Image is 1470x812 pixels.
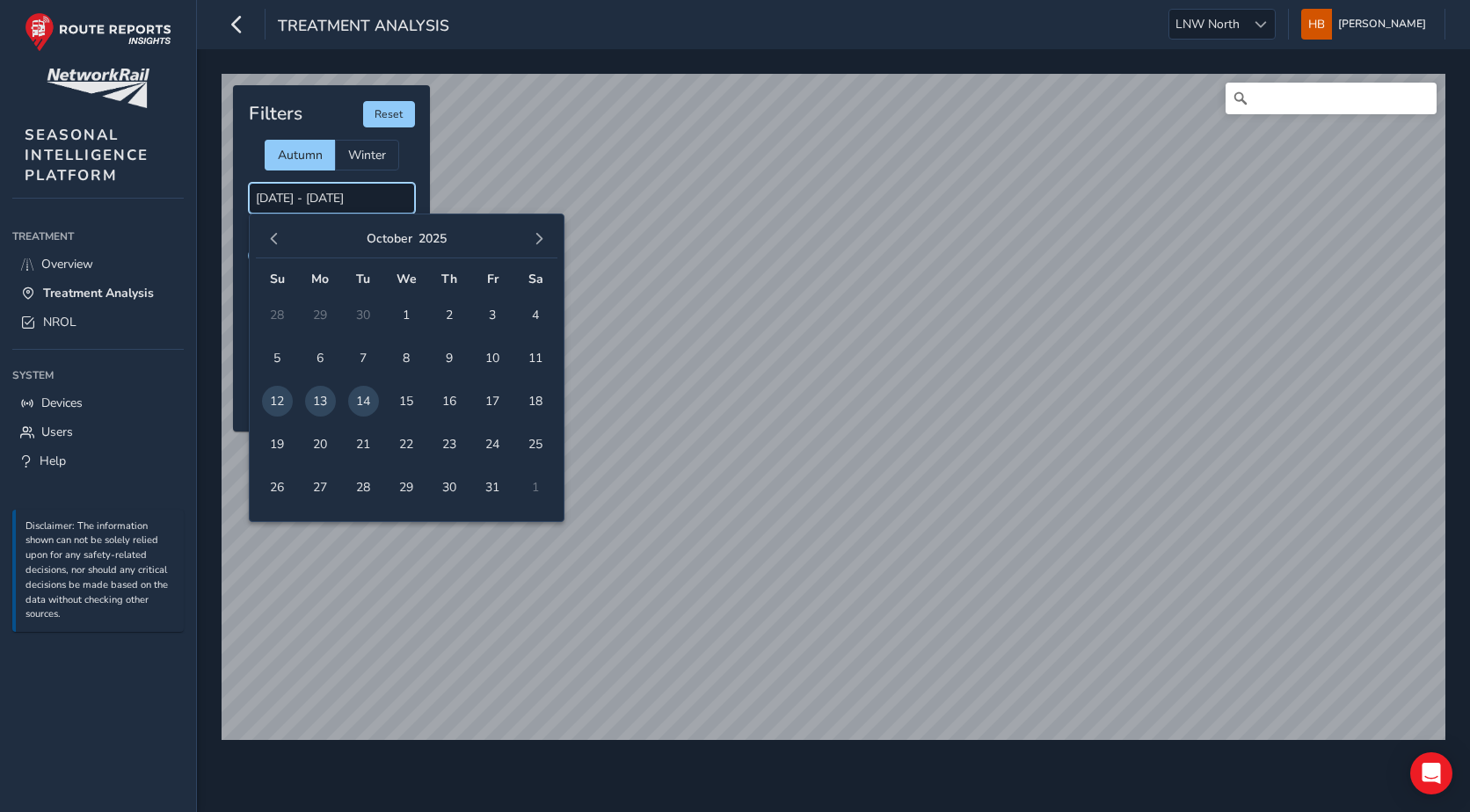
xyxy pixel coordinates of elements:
[391,429,422,460] span: 22
[270,271,285,287] span: Su
[1301,9,1432,40] button: [PERSON_NAME]
[305,386,336,417] span: 13
[40,453,66,469] span: Help
[477,343,508,373] span: 10
[12,223,184,250] div: Treatment
[1169,10,1246,39] span: LNW North
[391,300,422,330] span: 1
[528,271,543,287] span: Sa
[262,472,293,503] span: 26
[418,230,447,247] button: 2025
[520,429,551,460] span: 25
[348,472,379,503] span: 28
[335,140,399,170] div: Winter
[222,74,1445,740] canvas: Map
[262,386,293,417] span: 12
[262,343,293,373] span: 5
[12,362,184,388] div: System
[41,256,93,272] span: Overview
[397,271,417,287] span: We
[43,285,154,301] span: Treatment Analysis
[477,300,508,330] span: 3
[367,230,412,247] button: October
[434,300,465,330] span: 2
[477,386,508,417] span: 17
[1338,9,1426,40] span: [PERSON_NAME]
[311,271,329,287] span: Mo
[25,519,175,623] p: Disclaimer: The information shown can not be solely relied upon for any safety-related decisions,...
[520,343,551,373] span: 11
[25,12,171,52] img: rr logo
[305,429,336,460] span: 20
[477,429,508,460] span: 24
[25,125,149,185] span: SEASONAL INTELLIGENCE PLATFORM
[348,147,386,163] span: Winter
[441,271,457,287] span: Th
[12,250,184,279] a: Overview
[477,472,508,503] span: 31
[1226,83,1437,114] input: Search
[391,472,422,503] span: 29
[43,314,76,330] span: NROL
[41,395,83,411] span: Devices
[391,386,422,417] span: 15
[487,271,498,287] span: Fr
[278,15,449,40] span: Treatment Analysis
[1410,752,1452,794] div: Open Intercom Messenger
[12,417,184,446] a: Users
[348,343,379,373] span: 7
[47,69,149,108] img: customer logo
[391,343,422,373] span: 8
[434,429,465,460] span: 23
[265,140,335,170] div: Autumn
[12,388,184,417] a: Devices
[12,446,184,475] a: Help
[363,101,415,127] button: Reset
[249,103,302,125] h4: Filters
[41,424,73,440] span: Users
[434,343,465,373] span: 9
[305,343,336,373] span: 6
[348,386,379,417] span: 14
[12,279,184,308] a: Treatment Analysis
[520,386,551,417] span: 18
[348,429,379,460] span: 21
[520,300,551,330] span: 4
[434,472,465,503] span: 30
[12,308,184,337] a: NROL
[262,429,293,460] span: 19
[305,472,336,503] span: 27
[356,271,370,287] span: Tu
[278,147,323,163] span: Autumn
[434,386,465,417] span: 16
[1301,9,1332,40] img: diamond-layout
